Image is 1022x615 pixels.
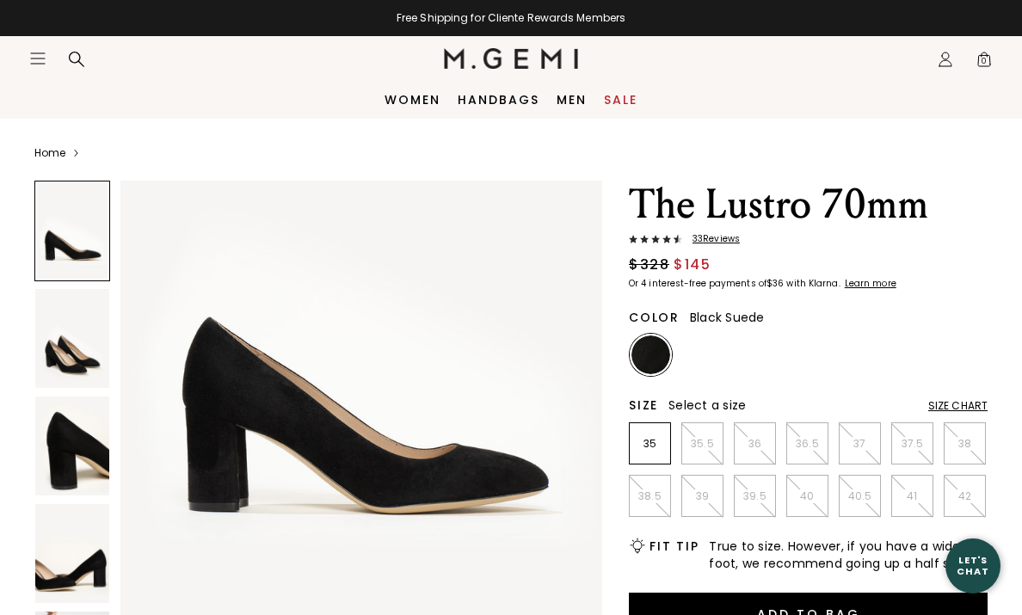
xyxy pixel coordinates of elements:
p: 40.5 [840,489,880,503]
span: $145 [674,255,711,275]
p: 41 [892,489,933,503]
p: 36.5 [787,437,828,451]
span: $328 [629,255,669,275]
a: Women [385,93,440,107]
p: 40 [787,489,828,503]
klarna-placement-style-amount: $36 [766,277,784,290]
img: The Lustro 70mm [35,504,109,603]
h2: Fit Tip [650,539,699,553]
klarna-placement-style-body: with Klarna [786,277,842,290]
a: Handbags [458,93,539,107]
p: 37.5 [892,437,933,451]
klarna-placement-style-cta: Learn more [845,277,896,290]
p: 36 [735,437,775,451]
p: 37 [840,437,880,451]
klarna-placement-style-body: Or 4 interest-free payments of [629,277,766,290]
span: True to size. However, if you have a wider foot, we recommend going up a half size. [709,538,988,572]
h2: Size [629,398,658,412]
p: 35.5 [682,437,723,451]
div: Size Chart [928,399,988,413]
img: The Lustro 70mm [35,289,109,388]
p: 42 [945,489,985,503]
p: 39 [682,489,723,503]
h1: The Lustro 70mm [629,181,988,229]
a: Sale [604,93,637,107]
span: 33 Review s [682,234,740,244]
h2: Color [629,311,680,324]
img: Black Suede [631,335,670,374]
a: 33Reviews [629,234,988,248]
span: Select a size [668,397,746,414]
p: 39.5 [735,489,775,503]
img: M.Gemi [444,48,579,69]
span: Black Suede [690,309,765,326]
p: 38 [945,437,985,451]
button: Open site menu [29,50,46,67]
a: Learn more [843,279,896,289]
img: The Lustro 70mm [35,397,109,495]
a: Home [34,146,65,160]
p: 35 [630,437,670,451]
p: 38.5 [630,489,670,503]
span: 0 [976,54,993,71]
div: Let's Chat [945,555,1000,576]
a: Men [557,93,587,107]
